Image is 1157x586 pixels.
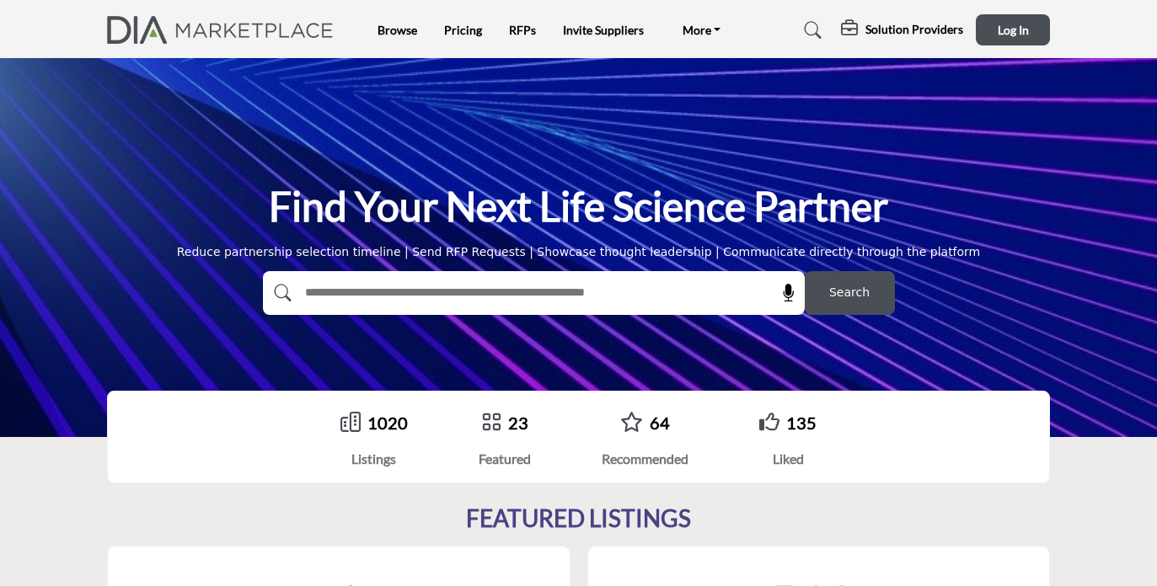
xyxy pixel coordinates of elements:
[367,413,408,433] a: 1020
[759,412,779,432] i: Go to Liked
[481,412,501,434] a: Go to Featured
[508,413,528,433] a: 23
[444,23,482,37] a: Pricing
[841,20,963,40] div: Solution Providers
[466,504,691,533] h2: FEATURED LISTINGS
[998,23,1029,37] span: Log In
[788,17,833,44] a: Search
[650,413,670,433] a: 64
[177,243,981,261] div: Reduce partnership selection timeline | Send RFP Requests | Showcase thought leadership | Communi...
[976,14,1050,45] button: Log In
[107,16,342,44] img: Site Logo
[340,449,408,469] div: Listings
[479,449,531,469] div: Featured
[563,23,644,37] a: Invite Suppliers
[671,19,733,42] a: More
[829,284,870,301] span: Search
[509,23,536,37] a: RFPs
[269,180,888,232] h1: Find Your Next Life Science Partner
[620,412,643,434] a: Go to Recommended
[786,413,817,433] a: 135
[865,22,963,37] h5: Solution Providers
[378,23,417,37] a: Browse
[805,271,895,315] button: Search
[759,449,817,469] div: Liked
[602,449,688,469] div: Recommended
